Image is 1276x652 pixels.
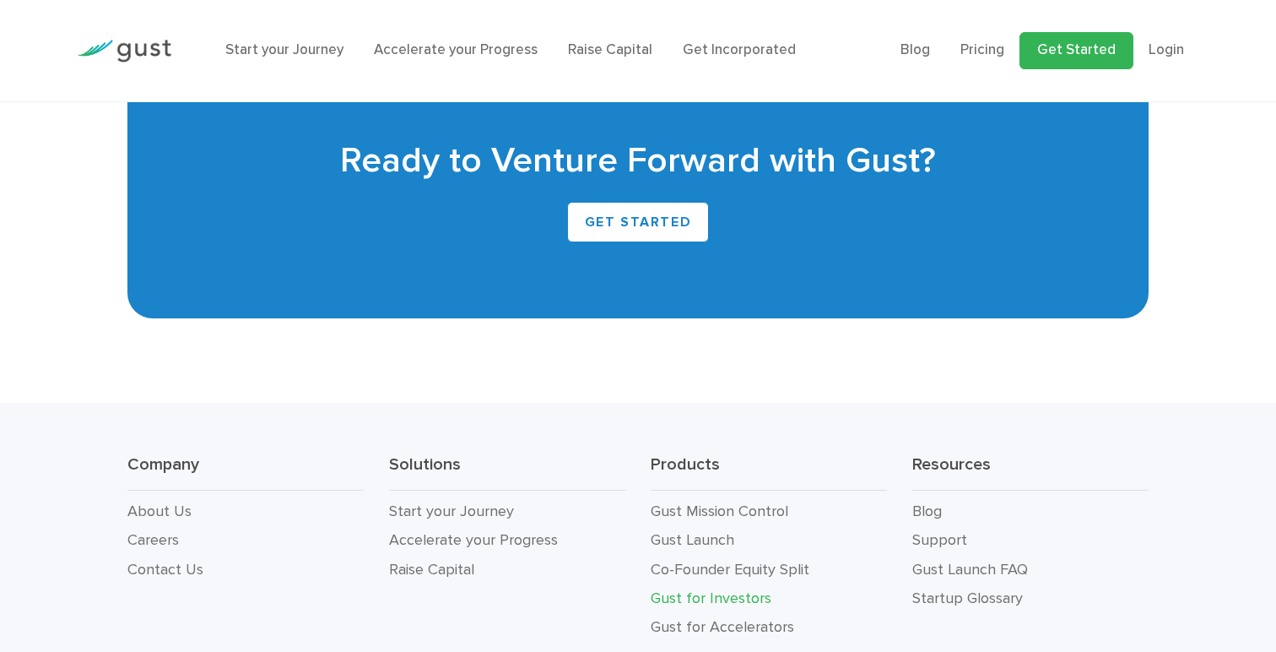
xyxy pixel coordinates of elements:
[912,561,1028,579] a: Gust Launch FAQ
[900,41,930,58] a: Blog
[651,454,887,492] h3: Products
[912,454,1149,492] h3: Resources
[127,531,179,549] a: Careers
[389,561,474,579] a: Raise Capital
[651,503,788,520] a: Gust Mission Control
[225,41,343,58] a: Start your Journey
[77,40,171,62] img: Gust Logo
[389,454,625,492] h3: Solutions
[912,531,967,549] a: Support
[127,561,203,579] a: Contact Us
[651,561,809,579] a: Co-Founder Equity Split
[153,138,1123,185] h2: Ready to Venture Forward with Gust?
[374,41,538,58] a: Accelerate your Progress
[567,202,710,242] a: GET STARTED
[1149,41,1184,58] a: Login
[651,618,794,636] a: Gust for Accelerators
[568,41,652,58] a: Raise Capital
[651,590,771,607] a: Gust for Investors
[1019,32,1133,69] a: Get Started
[912,503,942,520] a: Blog
[389,531,558,549] a: Accelerate your Progress
[960,41,1004,58] a: Pricing
[127,454,364,492] h3: Company
[127,503,192,520] a: About Us
[651,531,734,549] a: Gust Launch
[912,590,1023,607] a: Startup Glossary
[683,41,796,58] a: Get Incorporated
[389,503,514,520] a: Start your Journey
